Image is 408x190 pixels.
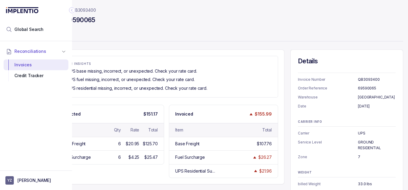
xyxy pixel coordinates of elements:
div: Qty [114,127,121,133]
div: $21.96 [259,168,272,174]
p: Warehouse [298,94,358,100]
div: $20.95 [126,141,139,147]
div: $107.76 [257,141,272,147]
p: Service Level [298,139,358,151]
p: 69590065 [358,85,396,91]
p: Date [298,103,358,109]
img: trend image [249,112,253,116]
div: 6 [118,141,121,147]
ul: Information Summary [298,130,396,160]
div: $4.25 [128,154,139,160]
p: CARRIER INFO [298,120,396,124]
p: QB3093400 [358,77,396,83]
p: $151.17 [143,111,158,117]
div: Base Freight [61,141,85,147]
div: $125.70 [143,141,158,147]
p: 33.0 lbs [358,181,396,187]
div: Total [148,127,158,133]
p: billed Weight [298,181,358,187]
div: Rate [130,127,139,133]
ul: Information Summary [298,181,396,187]
div: UPS Residential Surcharge [175,168,216,174]
div: Reconciliations [4,58,68,83]
p: GROUND RESIDENTIAL [358,139,396,151]
p: UPS [358,130,396,136]
p: Carrier [298,130,358,136]
div: $26.27 [258,154,272,160]
div: Base Freight [175,141,199,147]
a: QB3093400 [72,7,96,13]
p: UPS base missing, incorrect, or unexpected. Check your rate card. [67,68,197,74]
div: Invoices [8,59,64,70]
div: Collapse Icon [68,7,76,14]
div: Fuel Surcharge [61,154,91,160]
p: Parcel [49,29,403,41]
p: 7 [358,154,396,160]
img: trend image [253,169,258,173]
span: User initials [5,176,14,185]
span: Reconciliations [14,48,46,54]
div: Fuel Surcharge [175,154,205,160]
button: User initials[PERSON_NAME] [5,176,67,185]
nav: breadcrumb [49,7,96,13]
p: [PERSON_NAME] [17,177,51,183]
p: Order Reference [298,85,358,91]
p: UPS residential missing, incorrect, or unexpected. Check your rate card. [67,85,207,91]
span: Global Search [14,26,43,32]
p: Zone [298,154,358,160]
button: Reconciliations [4,45,68,58]
p: WEIGHT [298,171,396,174]
div: Total [262,127,272,133]
div: 6 [118,154,121,160]
p: Invoice Number [298,77,358,83]
ul: Information Summary [298,77,396,109]
img: trend image [252,155,257,160]
p: Invoiced [175,111,193,117]
p: [GEOGRAPHIC_DATA] [358,94,396,100]
p: [DATE] [358,103,396,109]
p: ERROR INSIGHTS [61,62,272,66]
div: $25.47 [144,154,158,160]
p: $155.99 [255,111,272,117]
h4: Details [298,57,396,65]
p: UPS fuel missing, incorrect, or unexpected. Check your rate card. [67,77,195,83]
div: Item [175,127,183,133]
div: Credit Tracker [8,70,64,81]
